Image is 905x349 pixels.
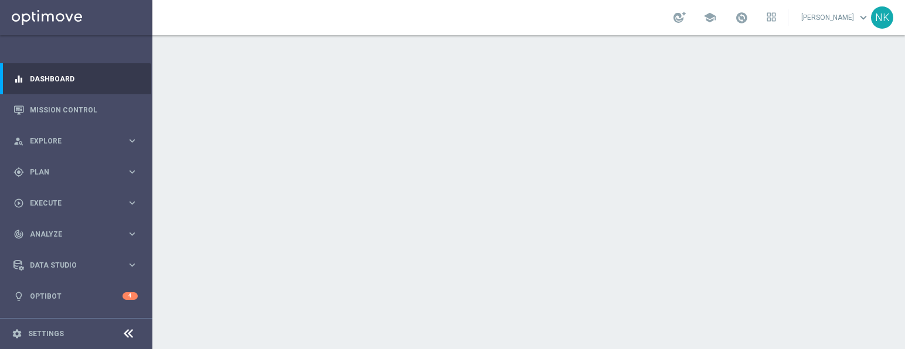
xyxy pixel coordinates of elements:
a: Optibot [30,280,123,312]
a: Dashboard [30,63,138,94]
i: play_circle_outline [13,198,24,208]
i: person_search [13,136,24,146]
i: keyboard_arrow_right [127,228,138,239]
button: equalizer Dashboard [13,74,138,84]
span: Plan [30,169,127,176]
span: Analyze [30,231,127,238]
i: settings [12,329,22,339]
button: track_changes Analyze keyboard_arrow_right [13,230,138,239]
a: [PERSON_NAME]keyboard_arrow_down [800,9,871,26]
i: keyboard_arrow_right [127,135,138,146]
div: Explore [13,136,127,146]
i: keyboard_arrow_right [127,166,138,177]
i: lightbulb [13,291,24,302]
a: Mission Control [30,94,138,125]
div: Data Studio [13,260,127,271]
div: Dashboard [13,63,138,94]
span: Data Studio [30,262,127,269]
span: Explore [30,138,127,145]
div: Plan [13,167,127,177]
div: NK [871,6,893,29]
i: track_changes [13,229,24,239]
button: Mission Control [13,105,138,115]
button: lightbulb Optibot 4 [13,292,138,301]
div: 4 [123,292,138,300]
i: equalizer [13,74,24,84]
i: keyboard_arrow_right [127,259,138,271]
i: gps_fixed [13,167,24,177]
button: person_search Explore keyboard_arrow_right [13,136,138,146]
i: keyboard_arrow_right [127,197,138,208]
button: Data Studio keyboard_arrow_right [13,261,138,270]
span: Execute [30,200,127,207]
div: Execute [13,198,127,208]
button: play_circle_outline Execute keyboard_arrow_right [13,199,138,208]
div: Analyze [13,229,127,239]
span: keyboard_arrow_down [857,11,870,24]
button: gps_fixed Plan keyboard_arrow_right [13,167,138,177]
a: Settings [28,330,64,337]
span: school [703,11,716,24]
div: Mission Control [13,94,138,125]
div: Optibot [13,280,138,312]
